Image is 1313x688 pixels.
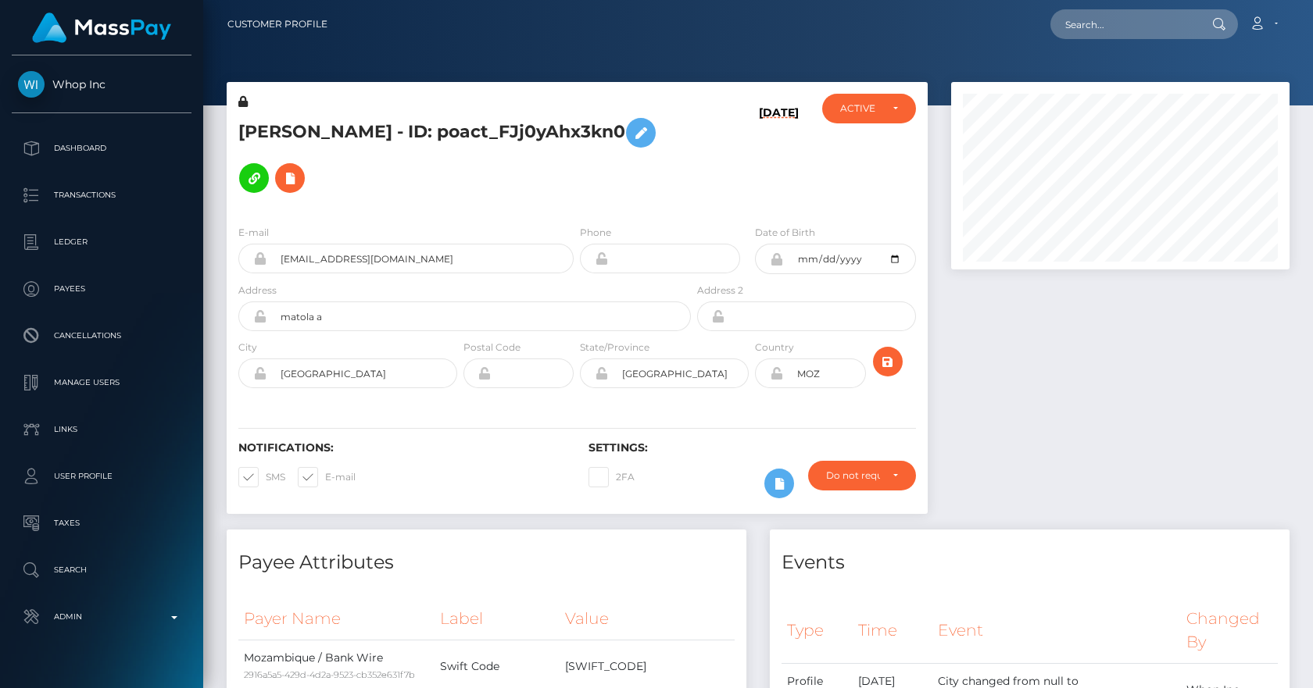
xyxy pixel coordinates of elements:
label: Phone [580,226,611,240]
img: MassPay Logo [32,12,171,43]
h4: Events [782,549,1278,576]
label: City [238,340,257,355]
h4: Payee Attributes [238,549,735,576]
a: Dashboard [12,129,191,168]
a: User Profile [12,457,191,496]
label: Address [238,283,277,298]
small: 2916a5a5-429d-4d2a-9523-cb352e631f7b [244,669,415,680]
button: ACTIVE [822,94,915,123]
a: Search [12,551,191,590]
th: Label [435,597,559,640]
p: Links [18,418,185,441]
label: Date of Birth [755,226,815,240]
div: Do not require [826,469,880,482]
a: Admin [12,597,191,636]
label: Country [755,340,794,355]
p: User Profile [18,465,185,488]
a: Customer Profile [227,8,327,41]
p: Dashboard [18,137,185,160]
label: Address 2 [697,283,743,298]
th: Value [560,597,735,640]
p: Payees [18,277,185,301]
th: Type [782,597,853,664]
div: ACTIVE [840,102,879,115]
p: Admin [18,605,185,629]
p: Manage Users [18,371,185,394]
a: Links [12,410,191,449]
label: State/Province [580,340,649,355]
p: Ledger [18,230,185,254]
button: Do not require [808,461,916,490]
p: Taxes [18,512,185,535]
h6: [DATE] [759,106,799,206]
label: E-mail [298,467,356,487]
a: Transactions [12,176,191,215]
a: Taxes [12,504,191,543]
span: Whop Inc [12,77,191,91]
p: Transactions [18,184,185,207]
img: Whop Inc [18,71,45,98]
a: Manage Users [12,363,191,402]
h6: Settings: [589,441,915,455]
a: Cancellations [12,316,191,355]
p: Cancellations [18,324,185,348]
label: SMS [238,467,285,487]
a: Payees [12,269,191,308]
a: Ledger [12,223,191,262]
label: 2FA [589,467,635,487]
label: E-mail [238,226,269,240]
th: Event [932,597,1182,664]
th: Changed By [1181,597,1278,664]
th: Payer Name [238,597,435,640]
label: Postal Code [463,340,521,355]
input: Search... [1050,9,1197,39]
p: Search [18,558,185,582]
h5: [PERSON_NAME] - ID: poact_FJj0yAhx3kn0 [238,110,682,201]
h6: Notifications: [238,441,565,455]
th: Time [853,597,932,664]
